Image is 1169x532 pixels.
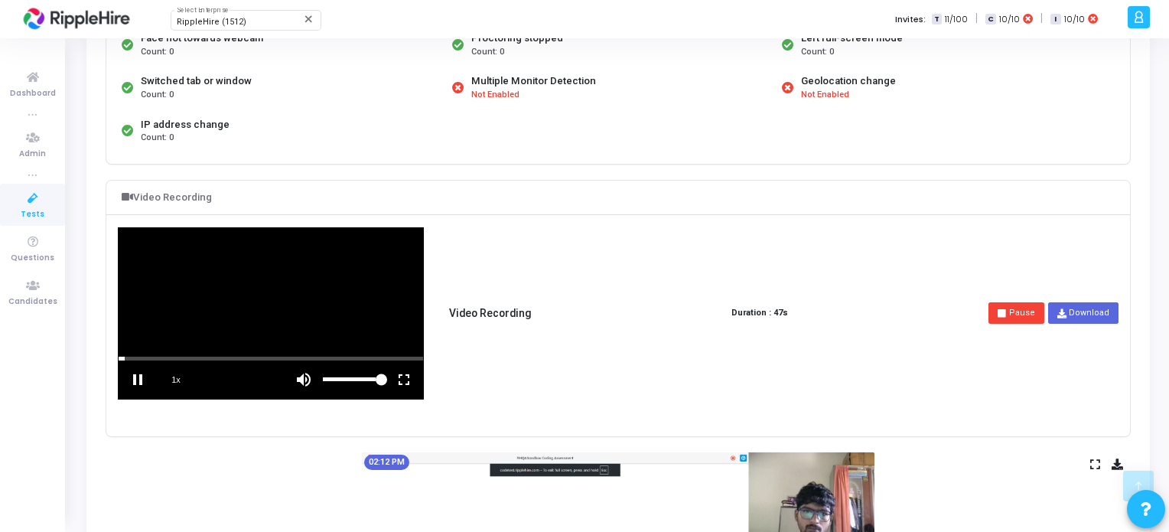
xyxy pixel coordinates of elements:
div: Geolocation change [801,73,896,89]
span: Count: 0 [141,89,174,102]
span: 10/10 [1064,13,1085,26]
span: | [1040,11,1043,27]
button: Pause [988,302,1044,324]
div: volume level [323,361,385,399]
span: 10/10 [999,13,1020,26]
label: Invites: [895,13,926,26]
span: | [975,11,978,27]
span: Tests [21,208,44,221]
span: I [1050,14,1060,25]
a: Download [1048,302,1119,324]
strong: Duration : 47s [731,307,788,320]
span: Count: 0 [141,132,174,145]
span: Dashboard [10,87,56,100]
mat-icon: Clear [303,13,315,25]
span: T [932,14,942,25]
div: IP address change [141,117,230,132]
span: Candidates [8,295,57,308]
span: playback speed button [157,361,195,399]
span: RippleHire (1512) [177,17,246,27]
span: C [985,14,995,25]
span: Count: 0 [801,46,834,59]
mat-chip: 02:12 PM [364,455,409,470]
span: Admin [19,148,46,161]
div: Video Recording [122,188,212,207]
span: Not Enabled [801,89,849,102]
div: scrub bar [119,357,423,361]
span: Count: 0 [471,46,504,59]
span: Not Enabled [471,89,519,102]
h5: Video Recording [449,307,531,320]
div: Switched tab or window [141,73,252,89]
span: Questions [11,252,54,265]
span: 11/100 [945,13,968,26]
img: logo [19,4,134,34]
div: Multiple Monitor Detection [471,73,596,89]
span: Count: 0 [141,46,174,59]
